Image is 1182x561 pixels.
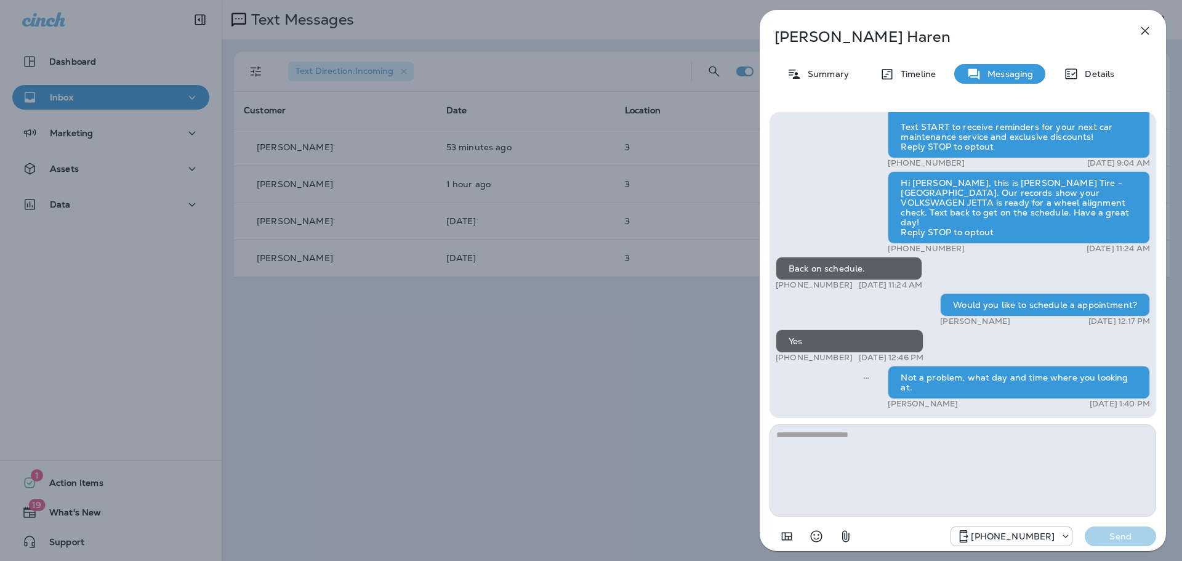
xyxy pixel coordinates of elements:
[888,171,1150,244] div: Hi [PERSON_NAME], this is [PERSON_NAME] Tire - [GEOGRAPHIC_DATA]. Our records show your VOLKSWAGE...
[804,524,829,549] button: Select an emoji
[951,529,1072,544] div: +1 (330) 522-1293
[776,257,922,280] div: Back on schedule.
[981,69,1033,79] p: Messaging
[1087,244,1150,254] p: [DATE] 11:24 AM
[888,399,958,409] p: [PERSON_NAME]
[1088,317,1150,326] p: [DATE] 12:17 PM
[859,280,922,290] p: [DATE] 11:24 AM
[802,69,849,79] p: Summary
[776,280,853,290] p: [PHONE_NUMBER]
[971,531,1055,541] p: [PHONE_NUMBER]
[895,69,936,79] p: Timeline
[776,353,853,363] p: [PHONE_NUMBER]
[859,353,923,363] p: [DATE] 12:46 PM
[940,293,1150,317] div: Would you like to schedule a appointment?
[888,158,965,168] p: [PHONE_NUMBER]
[774,524,799,549] button: Add in a premade template
[888,66,1150,158] div: Thank you for stopping by [PERSON_NAME] Tire - [GEOGRAPHIC_DATA]! Please leave us a review on Goo...
[863,371,869,382] span: Sent
[1087,158,1150,168] p: [DATE] 9:04 AM
[940,317,1010,326] p: [PERSON_NAME]
[1079,69,1114,79] p: Details
[1090,399,1150,409] p: [DATE] 1:40 PM
[776,329,923,353] div: Yes
[888,366,1150,399] div: Not a problem, what day and time where you looking at.
[888,244,965,254] p: [PHONE_NUMBER]
[774,28,1111,46] p: [PERSON_NAME] Haren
